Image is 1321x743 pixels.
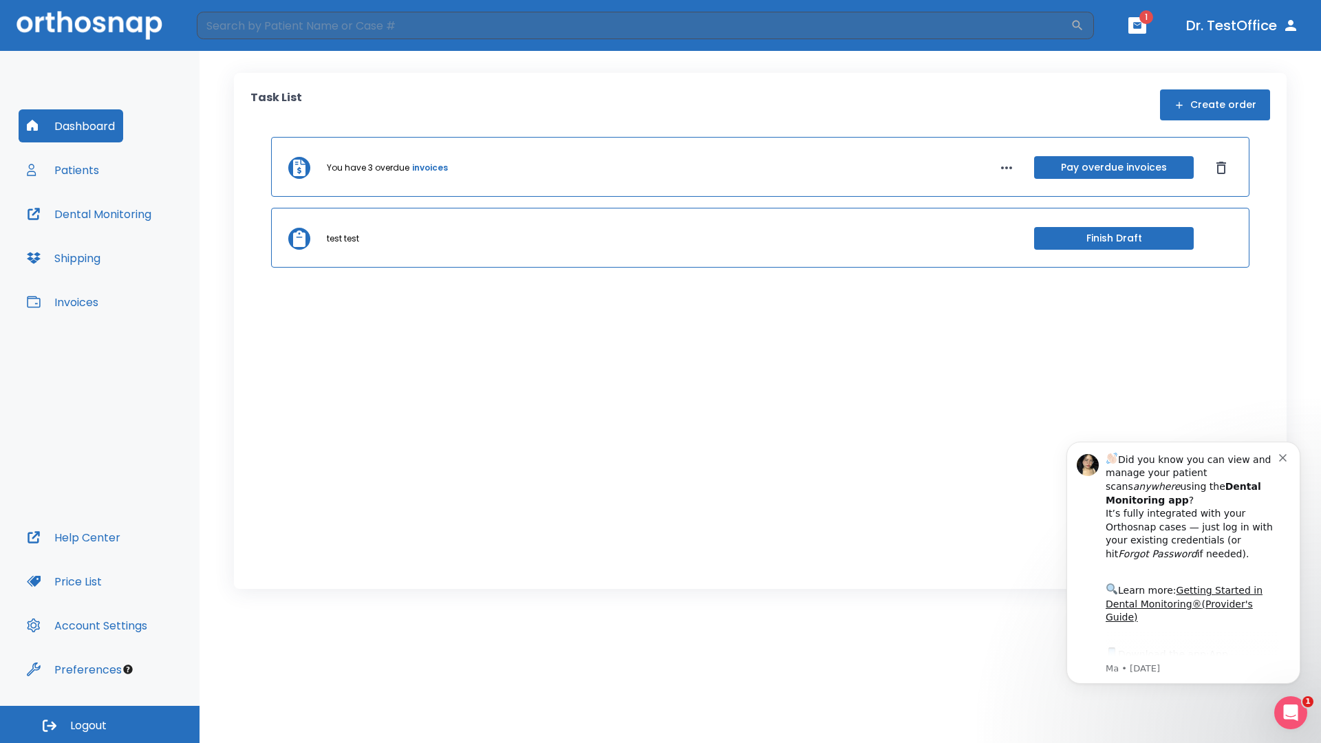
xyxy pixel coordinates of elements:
[1181,13,1304,38] button: Dr. TestOffice
[122,663,134,676] div: Tooltip anchor
[19,109,123,142] button: Dashboard
[70,718,107,733] span: Logout
[19,197,160,230] button: Dental Monitoring
[412,162,448,174] a: invoices
[327,162,409,174] p: You have 3 overdue
[1034,156,1194,179] button: Pay overdue invoices
[1139,10,1153,24] span: 1
[197,12,1071,39] input: Search by Patient Name or Case #
[19,609,155,642] button: Account Settings
[1160,89,1270,120] button: Create order
[19,153,107,186] button: Patients
[19,241,109,274] button: Shipping
[1046,424,1321,736] iframe: Intercom notifications message
[19,565,110,598] button: Price List
[327,233,359,245] p: test test
[250,89,302,120] p: Task List
[1034,227,1194,250] button: Finish Draft
[1302,696,1313,707] span: 1
[1274,696,1307,729] iframe: Intercom live chat
[19,286,107,319] button: Invoices
[19,521,129,554] button: Help Center
[1210,157,1232,179] button: Dismiss
[17,11,162,39] img: Orthosnap
[19,653,130,686] button: Preferences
